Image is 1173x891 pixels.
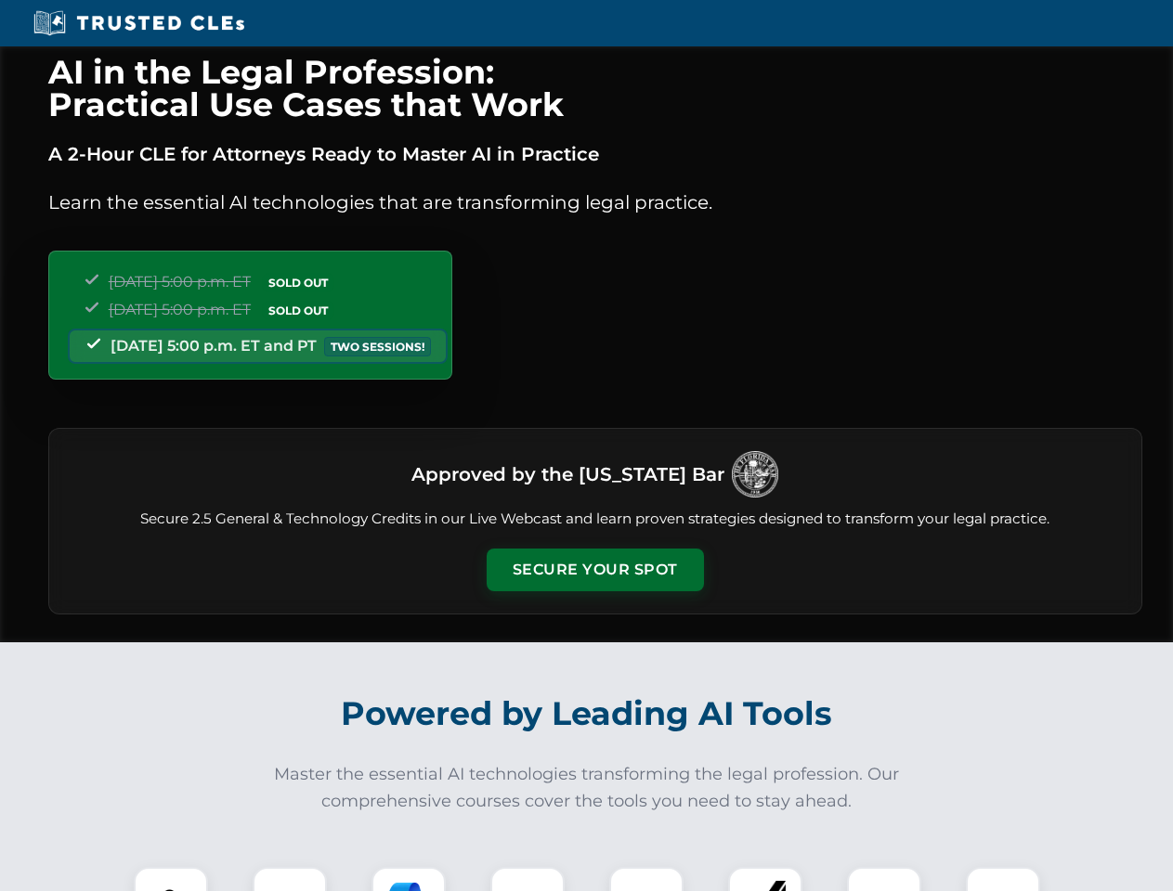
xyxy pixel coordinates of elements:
p: A 2-Hour CLE for Attorneys Ready to Master AI in Practice [48,139,1142,169]
button: Secure Your Spot [487,549,704,591]
span: [DATE] 5:00 p.m. ET [109,273,251,291]
h1: AI in the Legal Profession: Practical Use Cases that Work [48,56,1142,121]
p: Learn the essential AI technologies that are transforming legal practice. [48,187,1142,217]
span: SOLD OUT [262,301,334,320]
img: Logo [732,451,778,497]
h2: Powered by Leading AI Tools [72,681,1101,746]
span: [DATE] 5:00 p.m. ET [109,301,251,318]
h3: Approved by the [US_STATE] Bar [411,458,724,491]
span: SOLD OUT [262,273,334,292]
p: Secure 2.5 General & Technology Credits in our Live Webcast and learn proven strategies designed ... [72,509,1119,530]
img: Trusted CLEs [28,9,250,37]
p: Master the essential AI technologies transforming the legal profession. Our comprehensive courses... [262,761,912,815]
